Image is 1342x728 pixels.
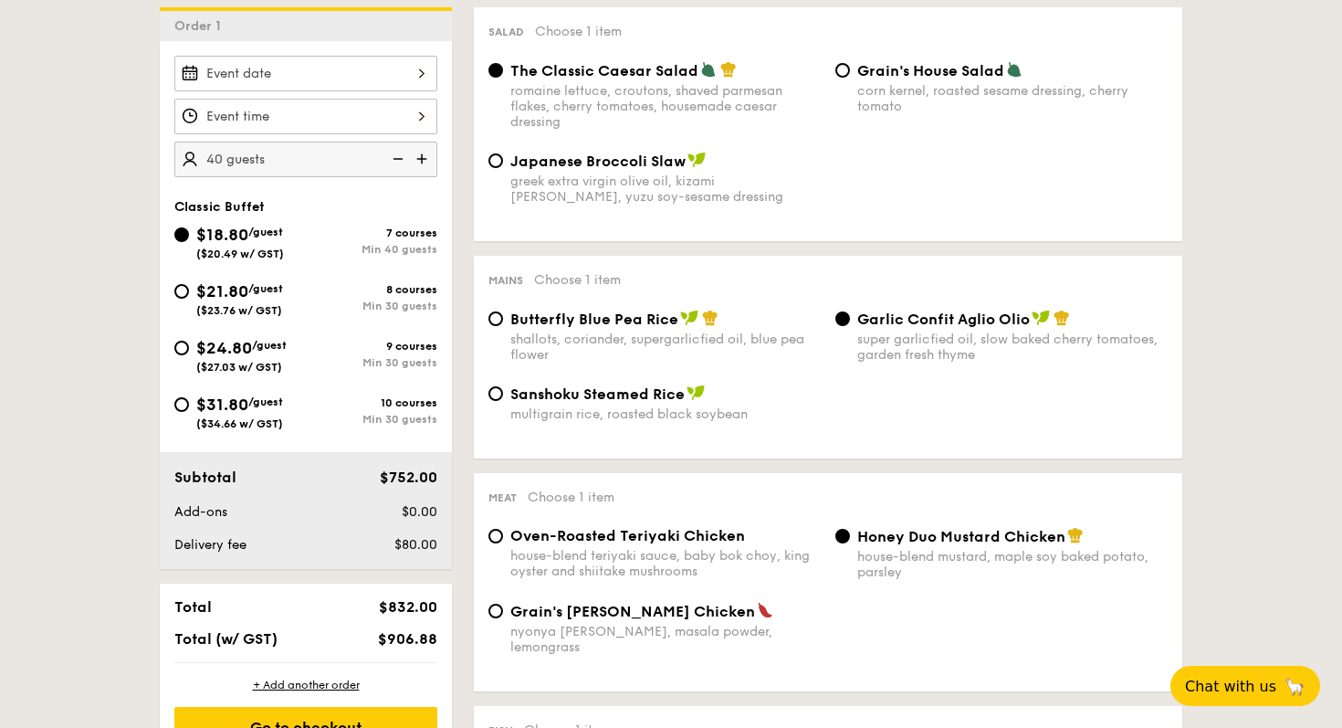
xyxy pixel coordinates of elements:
[174,537,246,553] span: Delivery fee
[510,153,686,170] span: Japanese Broccoli Slaw
[687,385,705,401] img: icon-vegan.f8ff3823.svg
[510,624,821,655] div: nyonya [PERSON_NAME], masala powder, lemongrass
[174,227,189,242] input: $18.80/guest($20.49 w/ GST)7 coursesMin 40 guests
[1185,678,1276,695] span: Chat with us
[410,142,437,176] img: icon-add.58712e84.svg
[174,469,236,486] span: Subtotal
[196,304,282,317] span: ($23.76 w/ GST)
[835,529,850,543] input: Honey Duo Mustard Chickenhouse-blend mustard, maple soy baked potato, parsley
[1032,310,1050,326] img: icon-vegan.f8ff3823.svg
[196,395,248,415] span: $31.80
[306,356,437,369] div: Min 30 guests
[174,18,228,34] span: Order 1
[174,678,437,692] div: + Add another order
[510,83,821,130] div: romaine lettuce, croutons, shaved parmesan flakes, cherry tomatoes, housemade caesar dressing
[857,62,1004,79] span: Grain's House Salad
[174,199,265,215] span: Classic Buffet
[510,527,745,544] span: Oven-Roasted Teriyaki Chicken
[702,310,718,326] img: icon-chef-hat.a58ddaea.svg
[857,549,1168,580] div: house-blend mustard, maple soy baked potato, parsley
[1006,61,1022,78] img: icon-vegetarian.fe4039eb.svg
[306,340,437,353] div: 9 courses
[174,56,437,91] input: Event date
[174,598,212,616] span: Total
[174,284,189,299] input: $21.80/guest($23.76 w/ GST)8 coursesMin 30 guests
[196,281,248,301] span: $21.80
[835,311,850,326] input: Garlic Confit Aglio Oliosuper garlicfied oil, slow baked cherry tomatoes, garden fresh thyme
[248,282,283,295] span: /guest
[174,630,278,648] span: Total (w/ GST)
[306,396,437,409] div: 10 courses
[488,153,503,168] input: Japanese Broccoli Slawgreek extra virgin olive oil, kizami [PERSON_NAME], yuzu soy-sesame dressing
[402,504,437,520] span: $0.00
[252,339,287,352] span: /guest
[488,63,503,78] input: The Classic Caesar Saladromaine lettuce, croutons, shaved parmesan flakes, cherry tomatoes, house...
[510,603,755,620] span: Grain's [PERSON_NAME] Chicken
[1067,527,1084,543] img: icon-chef-hat.a58ddaea.svg
[174,504,227,520] span: Add-ons
[248,226,283,238] span: /guest
[757,602,773,618] img: icon-spicy.37a8142b.svg
[488,529,503,543] input: Oven-Roasted Teriyaki Chickenhouse-blend teriyaki sauce, baby bok choy, king oyster and shiitake ...
[379,598,437,616] span: $832.00
[306,283,437,296] div: 8 courses
[857,83,1168,114] div: corn kernel, roasted sesame dressing, cherry tomato
[534,272,621,288] span: Choose 1 item
[196,417,283,430] span: ($34.66 w/ GST)
[196,361,282,374] span: ($27.03 w/ GST)
[248,396,283,408] span: /guest
[700,61,717,78] img: icon-vegetarian.fe4039eb.svg
[488,491,517,504] span: Meat
[857,332,1168,363] div: super garlicfied oil, slow baked cherry tomatoes, garden fresh thyme
[510,548,821,579] div: house-blend teriyaki sauce, baby bok choy, king oyster and shiitake mushrooms
[720,61,737,78] img: icon-chef-hat.a58ddaea.svg
[510,332,821,363] div: shallots, coriander, supergarlicfied oil, blue pea flower
[510,311,678,328] span: Butterfly Blue Pea Rice
[1284,676,1305,697] span: 🦙
[488,274,523,287] span: Mains
[394,537,437,553] span: $80.00
[174,99,437,134] input: Event time
[196,338,252,358] span: $24.80
[535,24,622,39] span: Choose 1 item
[510,406,821,422] div: multigrain rice, roasted black soybean
[488,386,503,401] input: Sanshoku Steamed Ricemultigrain rice, roasted black soybean
[488,26,524,38] span: Salad
[306,413,437,426] div: Min 30 guests
[378,630,437,648] span: $906.88
[1054,310,1070,326] img: icon-chef-hat.a58ddaea.svg
[380,469,437,486] span: $752.00
[488,604,503,618] input: Grain's [PERSON_NAME] Chickennyonya [PERSON_NAME], masala powder, lemongrass
[687,152,706,168] img: icon-vegan.f8ff3823.svg
[510,62,698,79] span: The Classic Caesar Salad
[196,225,248,245] span: $18.80
[383,142,410,176] img: icon-reduce.1d2dbef1.svg
[857,311,1030,328] span: Garlic Confit Aglio Olio
[174,142,437,177] input: Number of guests
[306,243,437,256] div: Min 40 guests
[306,300,437,312] div: Min 30 guests
[835,63,850,78] input: Grain's House Saladcorn kernel, roasted sesame dressing, cherry tomato
[1170,666,1320,706] button: Chat with us🦙
[196,248,284,260] span: ($20.49 w/ GST)
[680,310,698,326] img: icon-vegan.f8ff3823.svg
[857,528,1065,545] span: Honey Duo Mustard Chicken
[306,227,437,239] div: 7 courses
[488,311,503,326] input: Butterfly Blue Pea Riceshallots, coriander, supergarlicfied oil, blue pea flower
[174,341,189,355] input: $24.80/guest($27.03 w/ GST)9 coursesMin 30 guests
[174,397,189,412] input: $31.80/guest($34.66 w/ GST)10 coursesMin 30 guests
[510,174,821,205] div: greek extra virgin olive oil, kizami [PERSON_NAME], yuzu soy-sesame dressing
[510,385,685,403] span: Sanshoku Steamed Rice
[528,490,614,505] span: Choose 1 item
